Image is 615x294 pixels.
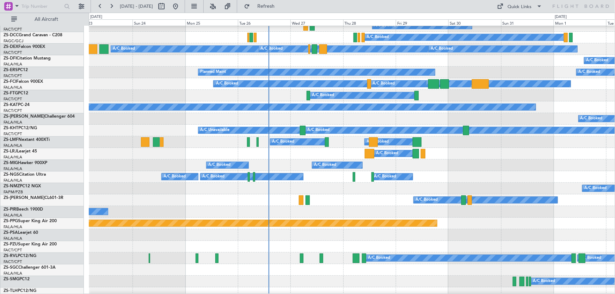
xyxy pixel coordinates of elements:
a: FACT/CPT [4,259,22,264]
span: ZS-MIG [4,161,18,165]
div: A/C Booked [586,55,608,66]
a: ZS-RVLPC12/NG [4,254,36,258]
div: A/C Booked [307,125,330,136]
span: ZS-RVL [4,254,18,258]
a: ZS-DFICitation Mustang [4,56,51,61]
span: ZS-DCC [4,33,19,37]
a: ZS-TLHPC12/NG [4,289,36,293]
span: ZS-KAT [4,103,18,107]
div: Sun 24 [133,19,185,26]
div: Tue 26 [238,19,290,26]
span: ZS-DFI [4,56,17,61]
a: FALA/HLA [4,155,22,160]
a: ZS-NGSCitation Ultra [4,173,46,177]
a: ZS-ERSPC12 [4,68,28,72]
a: ZS-KHTPC12/NG [4,126,37,130]
a: FALA/HLA [4,271,22,276]
div: A/C Booked [584,183,607,194]
a: ZS-FCIFalcon 900EX [4,80,43,84]
span: ZS-LRJ [4,149,17,154]
a: FALA/HLA [4,62,22,67]
span: ZS-[PERSON_NAME] [4,114,44,119]
a: FACT/CPT [4,50,22,55]
div: Sun 31 [501,19,554,26]
div: A/C Booked [533,276,555,287]
a: ZS-[PERSON_NAME]CL601-3R [4,196,63,200]
div: A/C Booked [367,32,389,43]
div: Thu 28 [343,19,396,26]
div: Sat 23 [80,19,133,26]
a: ZS-FTGPC12 [4,91,28,95]
a: ZS-PPGSuper King Air 200 [4,219,57,223]
a: FAPM/PZB [4,189,23,195]
div: A/C Booked [272,137,294,147]
div: A/C Booked [164,171,186,182]
a: FALA/HLA [4,120,22,125]
a: ZS-PIRBeech 1900D [4,207,43,212]
div: Quick Links [508,4,532,11]
a: FAGC/GCJ [4,38,23,44]
div: Planned Maint [200,67,226,77]
a: FALA/HLA [4,213,22,218]
a: ZS-MIGHawker 900XP [4,161,47,165]
a: ZS-LMFNextant 400XTi [4,138,50,142]
span: ZS-NGS [4,173,19,177]
a: FACT/CPT [4,131,22,137]
button: Refresh [241,1,283,12]
div: A/C Booked [416,195,438,205]
div: Fri 29 [396,19,448,26]
div: A/C Booked [202,171,225,182]
button: Quick Links [494,1,546,12]
a: ZS-KATPC-24 [4,103,30,107]
button: All Aircraft [8,14,76,25]
div: A/C Booked [312,90,334,101]
a: FACT/CPT [4,108,22,113]
a: FALA/HLA [4,224,22,230]
div: Sat 30 [448,19,501,26]
a: FACT/CPT [4,96,22,102]
span: ZS-[PERSON_NAME] [4,196,44,200]
div: A/C Booked [113,44,135,54]
div: A/C Booked [208,160,230,170]
span: ZS-DEX [4,45,18,49]
div: Wed 27 [290,19,343,26]
span: ZS-LMF [4,138,18,142]
div: A/C Booked [367,137,389,147]
div: Mon 25 [185,19,238,26]
a: ZS-PZUSuper King Air 200 [4,242,57,246]
span: ZS-KHT [4,126,18,130]
div: [DATE] [555,14,567,20]
span: ZS-PIR [4,207,16,212]
div: A/C Booked [579,253,602,263]
span: ZS-NMZ [4,184,20,188]
span: [DATE] - [DATE] [120,3,153,10]
span: ZS-ERS [4,68,18,72]
div: [DATE] [90,14,102,20]
span: ZS-PZU [4,242,18,246]
a: FALA/HLA [4,178,22,183]
div: A/C Booked [580,113,603,124]
a: FACT/CPT [4,73,22,79]
input: Trip Number [21,1,62,12]
span: ZS-SMG [4,277,19,281]
div: A/C Booked [314,160,336,170]
a: ZS-[PERSON_NAME]Challenger 604 [4,114,75,119]
span: ZS-TLH [4,289,18,293]
div: A/C Booked [578,67,601,77]
div: A/C Booked [376,148,398,159]
div: A/C Unavailable [200,125,229,136]
a: ZS-NMZPC12 NGX [4,184,41,188]
a: ZS-DCCGrand Caravan - C208 [4,33,62,37]
a: FALA/HLA [4,143,22,148]
span: ZS-SGC [4,265,18,270]
a: ZS-DEXFalcon 900EX [4,45,45,49]
a: FACT/CPT [4,27,22,32]
a: FALA/HLA [4,236,22,241]
div: A/C Booked [373,79,395,89]
div: A/C Booked [216,79,238,89]
div: A/C Booked [368,253,390,263]
span: Refresh [251,4,281,9]
a: FALA/HLA [4,166,22,171]
span: All Aircraft [18,17,74,22]
span: ZS-FTG [4,91,18,95]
